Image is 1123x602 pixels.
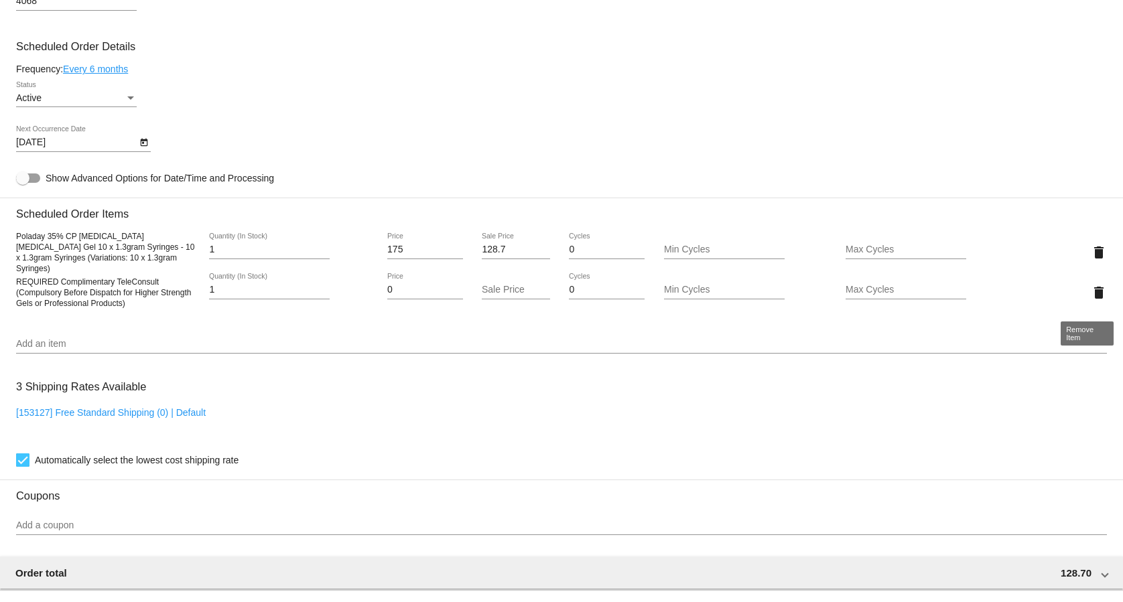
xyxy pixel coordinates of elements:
[482,285,549,295] input: Sale Price
[846,285,966,295] input: Max Cycles
[63,64,128,74] a: Every 6 months
[482,244,549,255] input: Sale Price
[35,452,239,468] span: Automatically select the lowest cost shipping rate
[664,285,785,295] input: Min Cycles
[16,64,1107,74] div: Frequency:
[209,285,330,295] input: Quantity (In Stock)
[1091,244,1107,260] mat-icon: delete
[15,567,67,579] span: Order total
[209,244,330,255] input: Quantity (In Stock)
[569,244,645,255] input: Cycles
[16,232,194,273] span: Poladay 35% CP [MEDICAL_DATA] [MEDICAL_DATA] Gel 10 x 1.3gram Syringes - 10 x 1.3gram Syringes (V...
[16,93,137,104] mat-select: Status
[664,244,785,255] input: Min Cycles
[16,277,191,308] span: REQUIRED Complimentary TeleConsult (Compulsory Before Dispatch for Higher Strength Gels or Profes...
[569,285,645,295] input: Cycles
[16,198,1107,220] h3: Scheduled Order Items
[387,285,463,295] input: Price
[46,171,274,185] span: Show Advanced Options for Date/Time and Processing
[137,135,151,149] button: Open calendar
[16,40,1107,53] h3: Scheduled Order Details
[16,520,1107,531] input: Add a coupon
[1091,285,1107,301] mat-icon: delete
[387,244,463,255] input: Price
[1061,567,1092,579] span: 128.70
[16,479,1107,502] h3: Coupons
[16,339,1107,350] input: Add an item
[16,372,146,401] h3: 3 Shipping Rates Available
[16,92,42,103] span: Active
[16,137,137,148] input: Next Occurrence Date
[16,407,206,418] a: [153127] Free Standard Shipping (0) | Default
[846,244,966,255] input: Max Cycles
